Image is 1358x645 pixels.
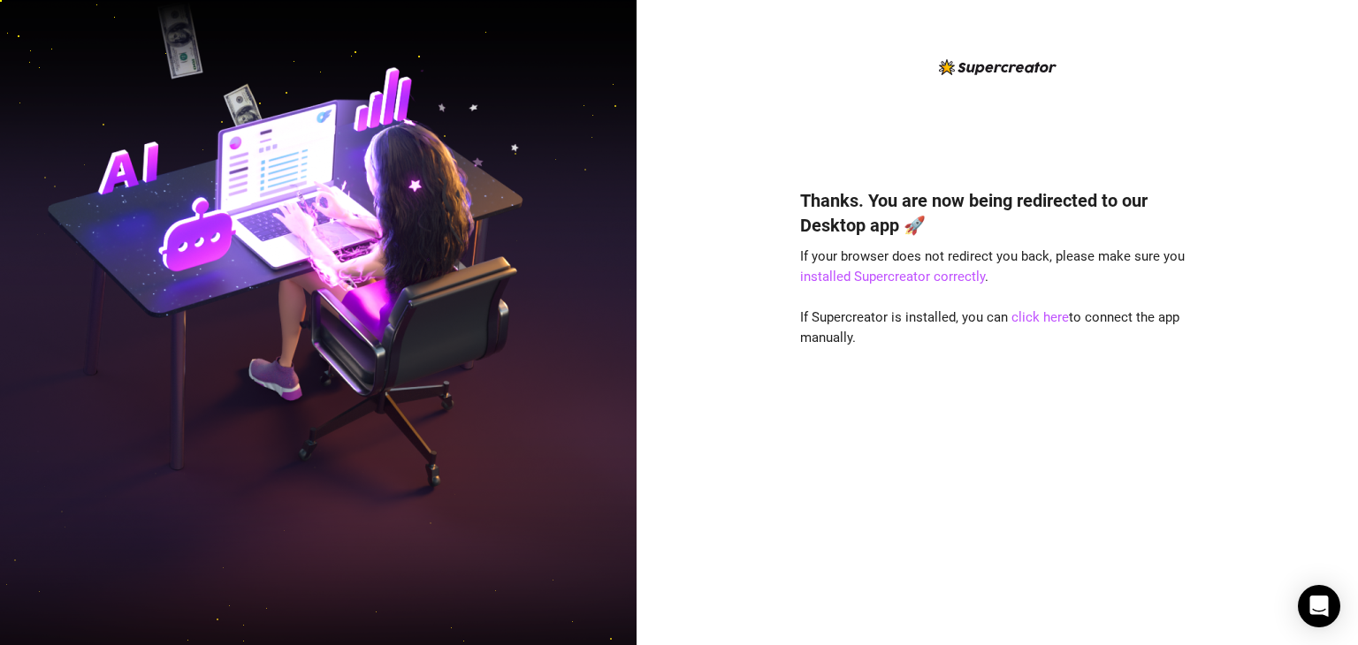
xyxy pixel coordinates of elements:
[800,309,1179,346] span: If Supercreator is installed, you can to connect the app manually.
[800,248,1185,285] span: If your browser does not redirect you back, please make sure you .
[800,269,985,285] a: installed Supercreator correctly
[1298,585,1340,627] div: Open Intercom Messenger
[1011,309,1069,325] a: click here
[939,59,1057,75] img: logo-BBDzfeDw.svg
[800,188,1194,238] h4: Thanks. You are now being redirected to our Desktop app 🚀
